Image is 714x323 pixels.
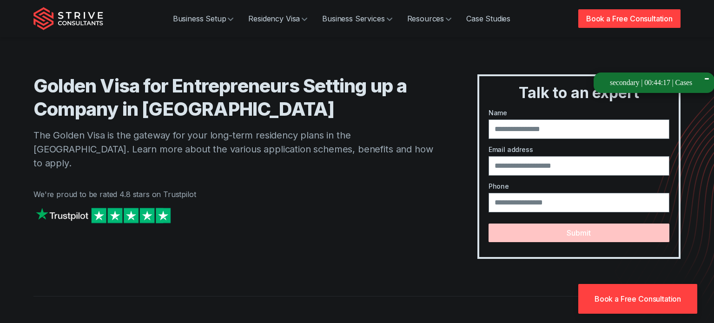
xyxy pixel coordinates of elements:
img: Strive on Trustpilot [33,205,173,225]
h1: Golden Visa for Entrepreneurs Setting up a Company in [GEOGRAPHIC_DATA] [33,74,440,121]
a: Business Services [315,9,399,28]
a: Business Setup [165,9,241,28]
label: Email address [489,145,669,154]
div: - [704,59,710,107]
h3: Talk to an expert [483,84,675,102]
p: The Golden Visa is the gateway for your long-term residency plans in the [GEOGRAPHIC_DATA]. Learn... [33,128,440,170]
div: secondary | 00:44:17 | Cases [610,77,692,88]
a: Book a Free Consultation [578,284,697,314]
img: Strive Consultants [33,7,103,30]
p: We're proud to be rated 4.8 stars on Trustpilot [33,189,440,200]
a: Case Studies [459,9,518,28]
a: Book a Free Consultation [578,9,681,28]
label: Name [489,108,669,118]
a: Residency Visa [241,9,315,28]
a: Resources [400,9,459,28]
label: Phone [489,181,669,191]
button: Submit [489,224,669,242]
